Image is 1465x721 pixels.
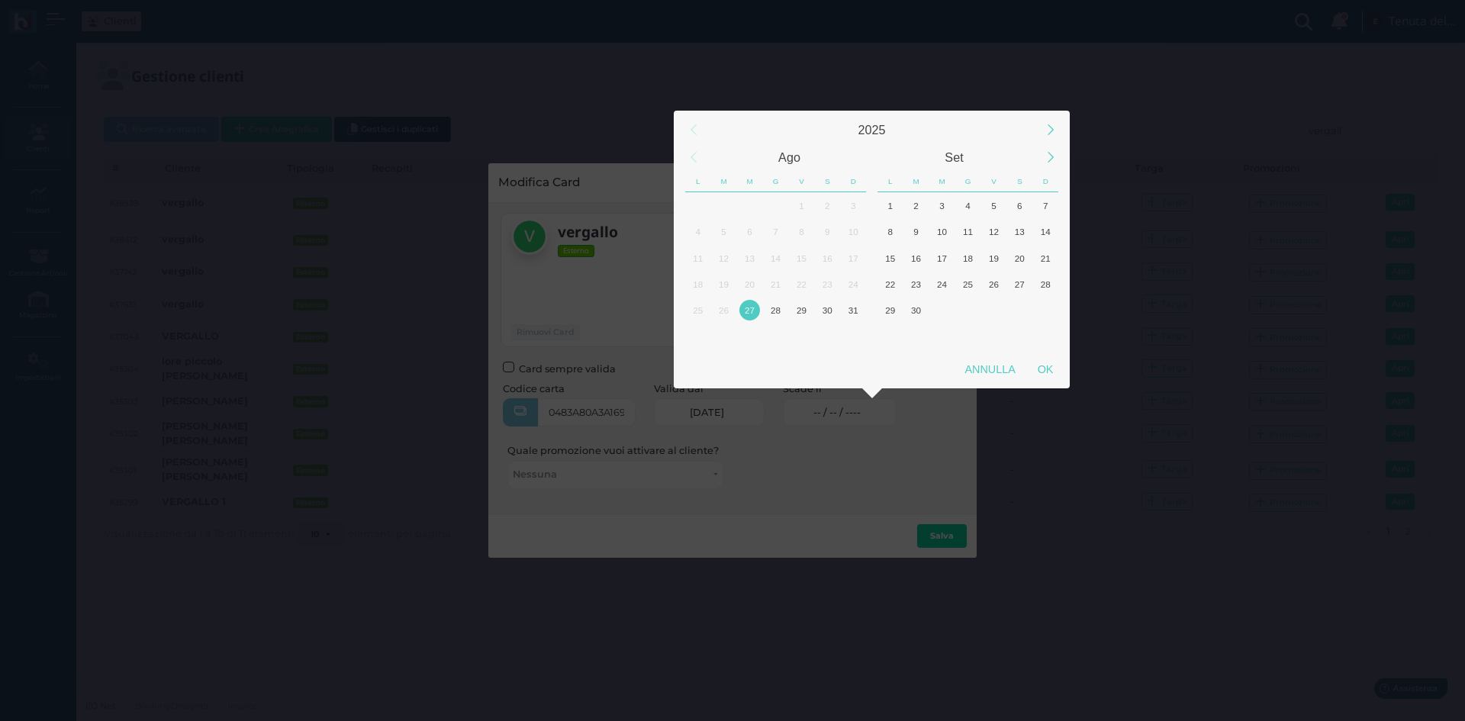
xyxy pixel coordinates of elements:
[737,171,763,192] div: Mercoledì
[791,300,812,320] div: 29
[687,221,708,242] div: 4
[980,323,1006,349] div: Venerdì, Ottobre 10
[711,245,737,271] div: Martedì, Agosto 12
[877,298,903,323] div: Lunedì, Settembre 29
[737,219,763,245] div: Mercoledì, Agosto 6
[817,195,838,216] div: 2
[739,221,760,242] div: 6
[840,219,866,245] div: Domenica, Agosto 10
[817,274,838,295] div: 23
[1032,171,1058,192] div: Domenica
[1006,192,1032,218] div: Sabato, Settembre 6
[906,195,926,216] div: 2
[1009,248,1030,269] div: 20
[929,219,955,245] div: Mercoledì, Settembre 10
[791,221,812,242] div: 8
[1035,274,1056,295] div: 28
[763,192,789,218] div: Giovedì, Luglio 31
[840,171,866,192] div: Domenica
[763,245,789,271] div: Giovedì, Agosto 14
[1026,356,1064,383] div: OK
[932,274,952,295] div: 24
[955,271,981,297] div: Giovedì, Settembre 25
[980,245,1006,271] div: Venerdì, Settembre 19
[880,248,900,269] div: 15
[814,245,840,271] div: Sabato, Agosto 16
[932,221,952,242] div: 10
[677,114,710,146] div: Previous Year
[45,12,101,24] span: Assistenza
[980,298,1006,323] div: Venerdì, Ottobre 3
[932,195,952,216] div: 3
[929,192,955,218] div: Mercoledì, Settembre 3
[711,192,737,218] div: Martedì, Luglio 29
[788,323,814,349] div: Venerdì, Settembre 5
[713,221,734,242] div: 5
[765,300,786,320] div: 28
[903,323,929,349] div: Martedì, Ottobre 7
[763,298,789,323] div: Giovedì, Agosto 28
[713,248,734,269] div: 12
[840,323,866,349] div: Domenica, Settembre 7
[814,271,840,297] div: Sabato, Agosto 23
[788,298,814,323] div: Venerdì, Agosto 29
[791,195,812,216] div: 1
[707,116,1037,143] div: 2025
[955,298,981,323] div: Giovedì, Ottobre 2
[903,219,929,245] div: Martedì, Settembre 9
[687,248,708,269] div: 11
[906,274,926,295] div: 23
[737,245,763,271] div: Mercoledì, Agosto 13
[1006,171,1032,192] div: Sabato
[1006,298,1032,323] div: Sabato, Ottobre 4
[929,298,955,323] div: Mercoledì, Ottobre 1
[685,298,711,323] div: Lunedì, Agosto 25
[880,221,900,242] div: 8
[958,195,978,216] div: 4
[711,271,737,297] div: Martedì, Agosto 19
[817,248,838,269] div: 16
[1009,221,1030,242] div: 13
[932,248,952,269] div: 17
[980,192,1006,218] div: Venerdì, Settembre 5
[788,192,814,218] div: Venerdì, Agosto 1
[765,274,786,295] div: 21
[1035,248,1056,269] div: 21
[840,298,866,323] div: Domenica, Agosto 31
[685,219,711,245] div: Lunedì, Agosto 4
[789,171,815,192] div: Venerdì
[903,271,929,297] div: Martedì, Settembre 23
[877,245,903,271] div: Lunedì, Settembre 15
[1009,195,1030,216] div: 6
[1034,114,1067,146] div: Next Year
[791,274,812,295] div: 22
[980,271,1006,297] div: Venerdì, Settembre 26
[955,192,981,218] div: Giovedì, Settembre 4
[843,221,864,242] div: 10
[958,221,978,242] div: 11
[906,300,926,320] div: 30
[877,219,903,245] div: Lunedì, Settembre 8
[814,323,840,349] div: Sabato, Settembre 6
[872,143,1037,171] div: Settembre
[788,219,814,245] div: Venerdì, Agosto 8
[877,323,903,349] div: Lunedì, Ottobre 6
[814,192,840,218] div: Sabato, Agosto 2
[711,298,737,323] div: Martedì, Agosto 26
[1035,221,1056,242] div: 14
[814,171,840,192] div: Sabato
[685,245,711,271] div: Lunedì, Agosto 11
[958,274,978,295] div: 25
[984,248,1004,269] div: 19
[903,192,929,218] div: Martedì, Settembre 2
[980,219,1006,245] div: Venerdì, Settembre 12
[984,221,1004,242] div: 12
[843,300,864,320] div: 31
[739,274,760,295] div: 20
[877,271,903,297] div: Lunedì, Settembre 22
[713,274,734,295] div: 19
[906,248,926,269] div: 16
[840,192,866,218] div: Domenica, Agosto 3
[685,171,711,192] div: Lunedì
[765,248,786,269] div: 14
